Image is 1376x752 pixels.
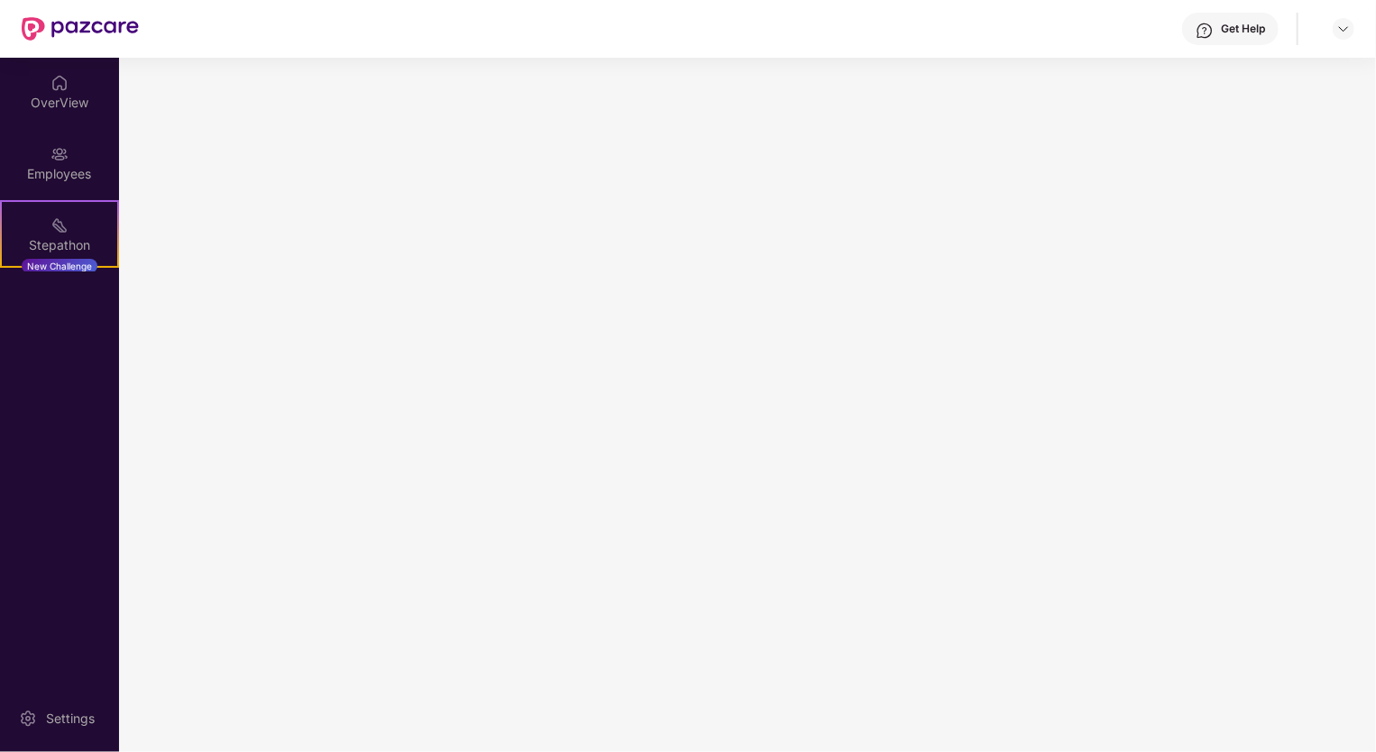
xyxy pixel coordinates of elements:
[2,236,117,254] div: Stepathon
[1336,22,1351,36] img: svg+xml;base64,PHN2ZyBpZD0iRHJvcGRvd24tMzJ4MzIiIHhtbG5zPSJodHRwOi8vd3d3LnczLm9yZy8yMDAwL3N2ZyIgd2...
[22,259,97,273] div: New Challenge
[22,17,139,41] img: New Pazcare Logo
[1221,22,1265,36] div: Get Help
[41,710,100,728] div: Settings
[50,216,69,234] img: svg+xml;base64,PHN2ZyB4bWxucz0iaHR0cDovL3d3dy53My5vcmcvMjAwMC9zdmciIHdpZHRoPSIyMSIgaGVpZ2h0PSIyMC...
[1196,22,1214,40] img: svg+xml;base64,PHN2ZyBpZD0iSGVscC0zMngzMiIgeG1sbnM9Imh0dHA6Ly93d3cudzMub3JnLzIwMDAvc3ZnIiB3aWR0aD...
[50,145,69,163] img: svg+xml;base64,PHN2ZyBpZD0iRW1wbG95ZWVzIiB4bWxucz0iaHR0cDovL3d3dy53My5vcmcvMjAwMC9zdmciIHdpZHRoPS...
[19,710,37,728] img: svg+xml;base64,PHN2ZyBpZD0iU2V0dGluZy0yMHgyMCIgeG1sbnM9Imh0dHA6Ly93d3cudzMub3JnLzIwMDAvc3ZnIiB3aW...
[50,74,69,92] img: svg+xml;base64,PHN2ZyBpZD0iSG9tZSIgeG1sbnM9Imh0dHA6Ly93d3cudzMub3JnLzIwMDAvc3ZnIiB3aWR0aD0iMjAiIG...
